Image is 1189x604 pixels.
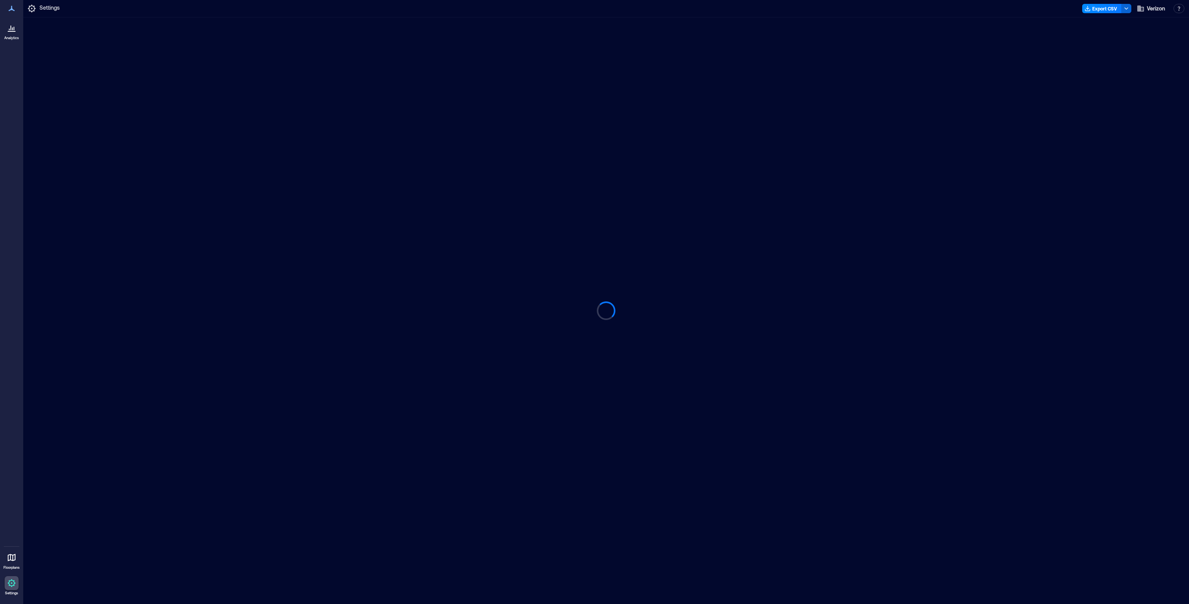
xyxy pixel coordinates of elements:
button: Export CSV [1082,4,1122,13]
p: Analytics [4,36,19,40]
p: Settings [39,4,60,13]
p: Settings [5,591,18,595]
button: Verizon [1134,2,1167,15]
a: Floorplans [1,548,22,572]
span: Verizon [1147,5,1165,12]
p: Floorplans [3,565,20,570]
a: Analytics [2,19,21,43]
a: Settings [2,574,21,598]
